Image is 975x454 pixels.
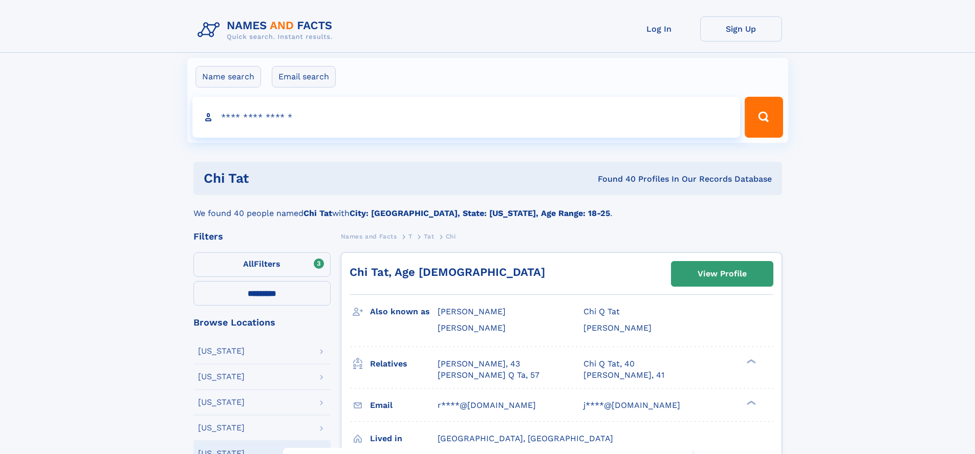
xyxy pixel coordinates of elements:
[193,252,331,277] label: Filters
[370,430,438,447] h3: Lived in
[370,355,438,373] h3: Relatives
[423,174,772,185] div: Found 40 Profiles In Our Records Database
[198,373,245,381] div: [US_STATE]
[745,97,783,138] button: Search Button
[408,230,413,243] a: T
[193,16,341,44] img: Logo Names and Facts
[272,66,336,88] label: Email search
[198,424,245,432] div: [US_STATE]
[204,172,423,185] h1: Chi Tat
[193,318,331,327] div: Browse Locations
[424,230,434,243] a: Tat
[583,307,620,316] span: Chi Q Tat
[350,208,610,218] b: City: [GEOGRAPHIC_DATA], State: [US_STATE], Age Range: 18-25
[583,370,664,381] a: [PERSON_NAME], 41
[438,307,506,316] span: [PERSON_NAME]
[424,233,434,240] span: Tat
[438,434,613,443] span: [GEOGRAPHIC_DATA], [GEOGRAPHIC_DATA]
[243,259,254,269] span: All
[438,358,520,370] a: [PERSON_NAME], 43
[350,266,545,278] a: Chi Tat, Age [DEMOGRAPHIC_DATA]
[198,347,245,355] div: [US_STATE]
[193,232,331,241] div: Filters
[671,262,773,286] a: View Profile
[583,323,652,333] span: [PERSON_NAME]
[700,16,782,41] a: Sign Up
[193,195,782,220] div: We found 40 people named with .
[744,399,756,406] div: ❯
[408,233,413,240] span: T
[196,66,261,88] label: Name search
[438,323,506,333] span: [PERSON_NAME]
[370,397,438,414] h3: Email
[438,370,539,381] a: [PERSON_NAME] Q Ta, 57
[304,208,332,218] b: Chi Tat
[192,97,741,138] input: search input
[583,358,635,370] a: Chi Q Tat, 40
[744,358,756,364] div: ❯
[370,303,438,320] h3: Also known as
[698,262,747,286] div: View Profile
[446,233,456,240] span: Chi
[341,230,397,243] a: Names and Facts
[618,16,700,41] a: Log In
[198,398,245,406] div: [US_STATE]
